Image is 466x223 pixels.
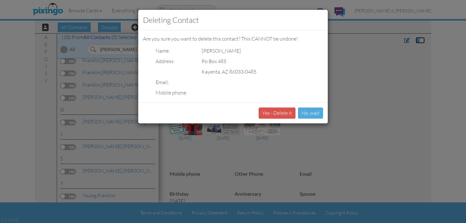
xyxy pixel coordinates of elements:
td: Kayenta, AZ 86033-0485 [189,67,258,77]
td: Po Box 485 [189,56,258,67]
h3: Deleting Contact [143,15,323,25]
p: Are you sure you want to delete this contact? This CANNOT be undone! [143,35,323,43]
td: Name: [143,46,189,56]
td: Address: [143,56,189,67]
td: Email: [143,77,189,88]
button: Yes - Delete it [259,108,295,119]
td: Mobile phone: [143,88,189,98]
button: No, wait [298,108,323,119]
td: [PERSON_NAME] [189,46,258,56]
